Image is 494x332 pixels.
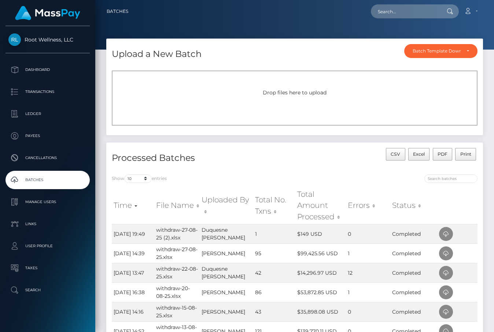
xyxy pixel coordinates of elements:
[295,282,346,302] td: $53,872.85 USD
[8,241,87,252] p: User Profile
[107,4,128,19] a: Batches
[433,148,453,160] button: PDF
[200,187,253,224] th: Uploaded By: activate to sort column ascending
[253,282,295,302] td: 86
[200,224,253,243] td: Duquesne [PERSON_NAME]
[5,83,90,101] a: Transactions
[112,302,154,321] td: [DATE] 14:16
[424,174,478,183] input: Search batches
[295,187,346,224] th: Total Amount Processed: activate to sort column ascending
[455,148,476,160] button: Print
[5,259,90,277] a: Taxes
[112,174,167,183] label: Show entries
[154,224,200,243] td: withdraw-27-08-25 (2).xlsx
[5,105,90,123] a: Ledger
[8,263,87,274] p: Taxes
[390,282,437,302] td: Completed
[5,127,90,145] a: Payees
[124,174,152,183] select: Showentries
[346,302,390,321] td: 0
[5,149,90,167] a: Cancellations
[346,243,390,263] td: 1
[346,282,390,302] td: 1
[295,243,346,263] td: $99,425.56 USD
[5,237,90,255] a: User Profile
[390,302,437,321] td: Completed
[154,243,200,263] td: withdraw-27-08-25.xlsx
[200,263,253,282] td: Duquesne [PERSON_NAME]
[413,48,461,54] div: Batch Template Download
[460,151,471,157] span: Print
[263,89,327,96] span: Drop files here to upload
[5,36,90,43] span: Root Wellness, LLC
[253,243,295,263] td: 95
[154,263,200,282] td: withdraw-22-08-25.xlsx
[438,151,447,157] span: PDF
[390,224,437,243] td: Completed
[253,187,295,224] th: Total No. Txns: activate to sort column ascending
[346,224,390,243] td: 0
[8,219,87,230] p: Links
[8,174,87,185] p: Batches
[112,243,154,263] td: [DATE] 14:39
[390,263,437,282] td: Completed
[5,171,90,189] a: Batches
[408,148,430,160] button: Excel
[112,152,289,165] h4: Processed Batches
[8,130,87,141] p: Payees
[8,86,87,97] p: Transactions
[5,193,90,211] a: Manage Users
[15,6,80,20] img: MassPay Logo
[5,215,90,233] a: Links
[8,285,87,296] p: Search
[154,187,200,224] th: File Name: activate to sort column ascending
[200,243,253,263] td: [PERSON_NAME]
[371,4,440,18] input: Search...
[200,302,253,321] td: [PERSON_NAME]
[200,282,253,302] td: [PERSON_NAME]
[112,187,154,224] th: Time: activate to sort column ascending
[154,302,200,321] td: withdraw-15-08-25.xlsx
[112,263,154,282] td: [DATE] 13:47
[295,302,346,321] td: $35,898.08 USD
[8,33,21,46] img: Root Wellness, LLC
[295,224,346,243] td: $149 USD
[413,151,425,157] span: Excel
[112,48,202,61] h4: Upload a New Batch
[253,263,295,282] td: 42
[112,282,154,302] td: [DATE] 16:38
[346,187,390,224] th: Errors: activate to sort column ascending
[295,263,346,282] td: $14,296.97 USD
[5,61,90,79] a: Dashboard
[390,243,437,263] td: Completed
[5,281,90,299] a: Search
[391,151,400,157] span: CSV
[8,108,87,119] p: Ledger
[8,64,87,75] p: Dashboard
[404,44,478,58] button: Batch Template Download
[8,152,87,163] p: Cancellations
[112,224,154,243] td: [DATE] 19:49
[154,282,200,302] td: withdraw-20-08-25.xlsx
[8,196,87,207] p: Manage Users
[346,263,390,282] td: 12
[390,187,437,224] th: Status: activate to sort column ascending
[253,302,295,321] td: 43
[386,148,405,160] button: CSV
[253,224,295,243] td: 1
